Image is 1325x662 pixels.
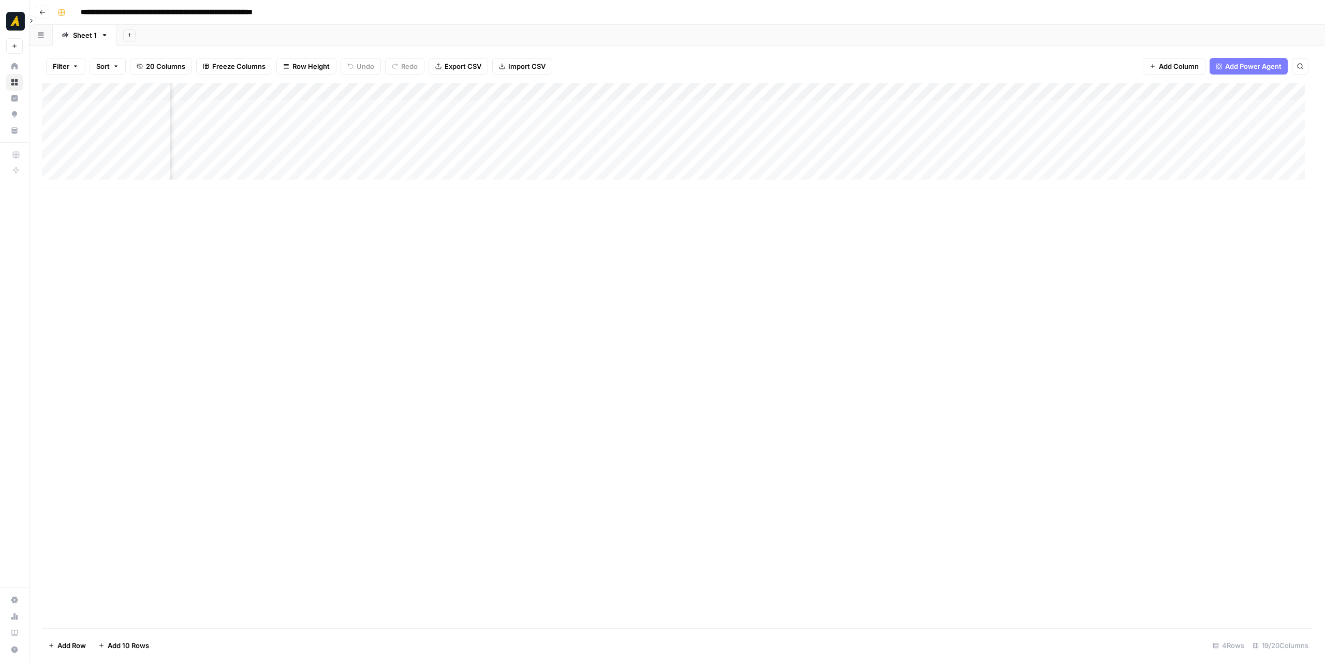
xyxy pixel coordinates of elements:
[73,30,97,40] div: Sheet 1
[53,25,117,46] a: Sheet 1
[46,58,85,75] button: Filter
[6,74,23,91] a: Browse
[53,61,69,71] span: Filter
[6,106,23,123] a: Opportunities
[1143,58,1205,75] button: Add Column
[1209,637,1248,654] div: 4 Rows
[6,641,23,658] button: Help + Support
[92,637,155,654] button: Add 10 Rows
[1210,58,1288,75] button: Add Power Agent
[357,61,374,71] span: Undo
[6,122,23,139] a: Your Data
[508,61,546,71] span: Import CSV
[429,58,488,75] button: Export CSV
[276,58,336,75] button: Row Height
[90,58,126,75] button: Sort
[6,608,23,625] a: Usage
[445,61,481,71] span: Export CSV
[130,58,192,75] button: 20 Columns
[108,640,149,651] span: Add 10 Rows
[492,58,552,75] button: Import CSV
[1225,61,1282,71] span: Add Power Agent
[146,61,185,71] span: 20 Columns
[1248,637,1313,654] div: 19/20 Columns
[6,12,25,31] img: Marketers in Demand Logo
[1159,61,1199,71] span: Add Column
[6,8,23,34] button: Workspace: Marketers in Demand
[385,58,424,75] button: Redo
[196,58,272,75] button: Freeze Columns
[57,640,86,651] span: Add Row
[6,90,23,107] a: Insights
[6,625,23,641] a: Learning Hub
[292,61,330,71] span: Row Height
[212,61,266,71] span: Freeze Columns
[6,58,23,75] a: Home
[96,61,110,71] span: Sort
[401,61,418,71] span: Redo
[341,58,381,75] button: Undo
[6,592,23,608] a: Settings
[42,637,92,654] button: Add Row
